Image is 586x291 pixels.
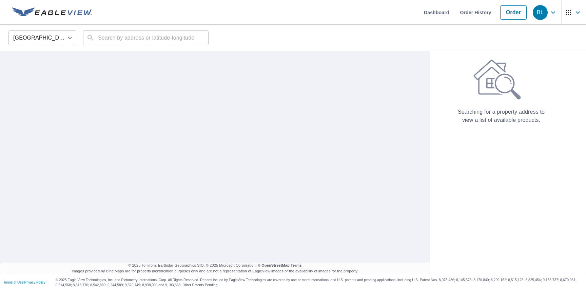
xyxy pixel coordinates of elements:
[533,5,548,20] div: BL
[24,281,45,284] a: Privacy Policy
[8,28,76,47] div: [GEOGRAPHIC_DATA]
[56,277,583,288] p: © 2025 Eagle View Technologies, Inc. and Pictometry International Corp. All Rights Reserved. Repo...
[456,108,547,124] p: Searching for a property address to view a list of available products.
[3,281,23,284] a: Terms of Use
[261,263,290,267] a: OpenStreetMap
[98,28,195,47] input: Search by address or latitude-longitude
[291,263,302,267] a: Terms
[500,5,527,20] a: Order
[128,263,302,268] span: © 2025 TomTom, Earthstar Geographics SIO, © 2025 Microsoft Corporation, ©
[3,281,45,285] p: |
[12,7,92,18] img: EV Logo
